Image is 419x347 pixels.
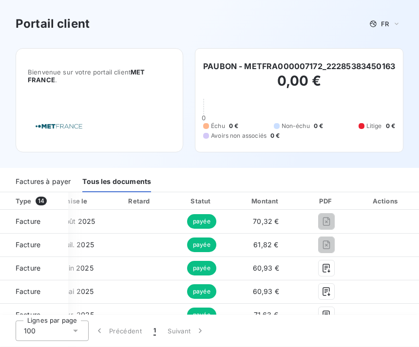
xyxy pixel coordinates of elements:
span: 60,93 € [253,288,279,296]
div: PDF [302,197,351,206]
div: Statut [173,197,230,206]
div: Retard [111,197,169,206]
span: 0 [202,114,206,122]
span: 0 € [229,122,238,131]
span: Facture [8,310,60,320]
span: 14 [36,197,47,206]
span: Facture [8,217,60,227]
button: 1 [148,321,162,341]
span: 70,32 € [253,218,279,226]
span: Non-échu [282,122,310,131]
button: Précédent [89,321,148,341]
span: MET FRANCE [28,69,145,84]
span: FR [381,20,389,28]
div: Actions [355,197,417,206]
div: Factures à payer [16,172,71,193]
span: 0 € [314,122,323,131]
div: Type [10,197,66,206]
span: 0 € [270,132,280,141]
span: payée [187,261,216,276]
span: 61,82 € [253,241,278,249]
span: 0 € [386,122,395,131]
span: Litige [366,122,382,131]
span: 100 [24,326,36,336]
h2: 0,00 € [203,73,395,100]
img: Company logo [28,113,90,141]
span: 1 [153,326,156,336]
div: Tous les documents [82,172,151,193]
span: Facture [8,264,60,274]
span: Avoirs non associés [211,132,267,141]
span: payée [187,285,216,299]
span: 60,93 € [253,264,279,273]
span: payée [187,215,216,229]
span: Échu [211,122,225,131]
span: Facture [8,287,60,297]
span: 71,63 € [254,311,278,319]
button: Suivant [162,321,211,341]
h6: PAUBON - METFRA000007172_22285383450163 [203,61,395,73]
div: Montant [234,197,298,206]
span: payée [187,238,216,253]
h3: Portail client [16,16,90,33]
span: Facture [8,240,60,250]
span: payée [187,308,216,323]
span: Bienvenue sur votre portail client . [28,69,171,84]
